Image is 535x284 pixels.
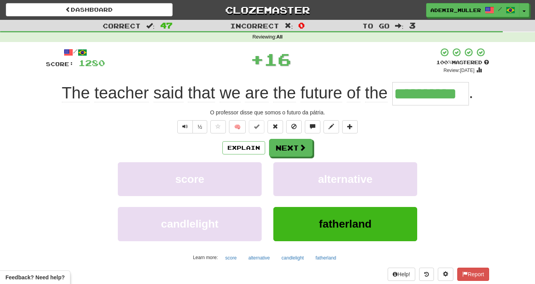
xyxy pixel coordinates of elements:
[6,3,173,16] a: Dashboard
[177,120,193,133] button: Play sentence audio (ctl+space)
[264,49,291,69] span: 16
[298,21,305,30] span: 0
[457,268,489,281] button: Report
[245,84,269,102] span: are
[362,22,390,30] span: To go
[118,207,262,241] button: candlelight
[46,109,489,116] div: O professor disse que somos o futuro da pátria.
[160,21,173,30] span: 47
[305,120,320,133] button: Discuss sentence (alt+u)
[46,61,74,67] span: Score:
[318,173,372,185] span: alternative
[286,120,302,133] button: Ignore sentence (alt+i)
[419,268,434,281] button: Round history (alt+y)
[249,120,264,133] button: Set this sentence to 100% Mastered (alt+m)
[430,7,481,14] span: Ademir_Muller
[221,252,241,264] button: score
[273,207,417,241] button: fatherland
[62,84,90,102] span: The
[161,218,219,230] span: candlelight
[436,59,489,66] div: Mastered
[276,34,283,40] strong: All
[347,84,360,102] span: of
[175,173,205,185] span: score
[192,120,207,133] button: ½
[229,120,246,133] button: 🧠
[301,84,342,102] span: future
[395,23,404,29] span: :
[342,120,358,133] button: Add to collection (alt+a)
[311,252,340,264] button: fatherland
[94,84,149,102] span: teacher
[79,58,105,68] span: 1280
[285,23,293,29] span: :
[498,6,502,12] span: /
[426,3,519,17] a: Ademir_Muller /
[46,47,105,57] div: /
[176,120,207,133] div: Text-to-speech controls
[118,162,262,196] button: score
[210,120,226,133] button: Favorite sentence (alt+f)
[365,84,388,102] span: the
[250,47,264,71] span: +
[409,21,416,30] span: 3
[103,22,141,30] span: Correct
[230,22,279,30] span: Incorrect
[193,255,218,260] small: Learn more:
[273,84,296,102] span: the
[146,23,155,29] span: :
[277,252,308,264] button: candlelight
[469,84,474,102] span: .
[323,120,339,133] button: Edit sentence (alt+d)
[220,84,241,102] span: we
[267,120,283,133] button: Reset to 0% Mastered (alt+r)
[5,273,65,281] span: Open feedback widget
[436,59,452,65] span: 100 %
[184,3,351,17] a: Clozemaster
[319,218,371,230] span: fatherland
[444,68,475,73] small: Review: [DATE]
[222,141,265,154] button: Explain
[269,139,313,157] button: Next
[154,84,184,102] span: said
[273,162,417,196] button: alternative
[188,84,215,102] span: that
[244,252,274,264] button: alternative
[388,268,415,281] button: Help!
